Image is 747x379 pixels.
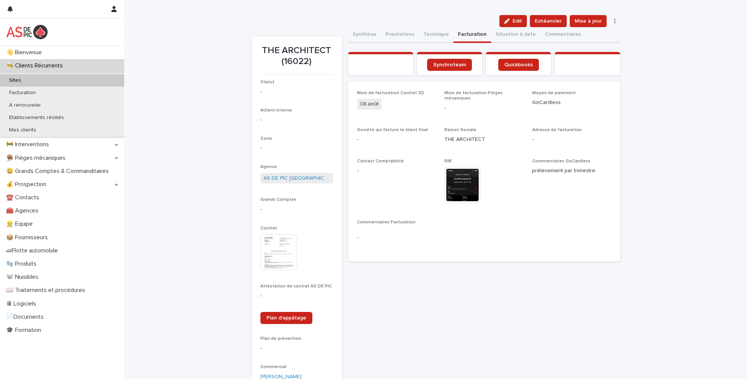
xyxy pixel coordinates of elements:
p: 🏎Flotte automobile [3,247,64,254]
a: AS DE PIC [GEOGRAPHIC_DATA] [263,174,330,182]
span: Mois de facturation Pièges mécaniques [444,91,503,101]
p: - [532,136,611,144]
span: Contact Comptabilité [357,159,404,164]
p: 📦 Fournisseurs [3,234,54,241]
span: Adresse de facturation [532,128,582,132]
span: Raison Sociale [444,128,476,132]
p: - [357,234,436,241]
p: - [260,206,333,214]
button: Prestations [381,27,419,43]
p: 😃 Grands Comptes & Commanditaires [3,168,115,175]
span: Mois de facturation Contrat 3D [357,91,424,95]
span: Attestation de contrat AS DE PIC [260,284,332,289]
p: - [357,136,436,144]
a: Synchroteam [427,59,472,71]
p: 🧤 Produits [3,260,43,267]
img: yKcqic14S0S6KrLdrqO6 [6,24,48,40]
p: ☎️ Contacts [3,194,45,201]
p: 🪤 Pièges mécaniques [3,154,72,162]
span: Agence [260,165,277,169]
span: Zone [260,136,272,141]
p: 💰 Prospection [3,181,52,188]
p: - [260,345,333,353]
p: Facturation [3,90,42,96]
p: Sites [3,77,27,84]
span: Statut [260,80,274,84]
p: 👋 Bienvenue [3,49,48,56]
span: Mise à jour [575,17,602,25]
p: - [260,116,333,124]
span: Synchroteam [433,62,466,67]
button: Edit [499,15,527,27]
span: Société qui facture le client final [357,128,428,132]
span: Grands Comptes [260,197,297,202]
span: Echéancier [535,17,562,25]
p: 🚧 Interventions [3,141,55,148]
button: Facturation [453,27,491,43]
p: 📄Documents [3,313,50,321]
button: Synthèse [348,27,381,43]
p: 👷 Equipe [3,220,39,228]
p: Etablissements résiliés [3,115,70,121]
p: - [260,144,333,152]
a: Quickbooks [498,59,539,71]
span: Moyen de paiement [532,91,576,95]
span: Plan d'appâtage [266,315,306,321]
p: THE ARCHITECT [444,136,523,144]
p: 🎓 Formation [3,327,47,334]
p: A renouveler [3,102,47,109]
span: Commercial [260,365,286,369]
p: 👨‍🍳 Clients Récurrents [3,62,69,69]
span: Commentaires GoCardless [532,159,590,164]
span: Commentaires Facturation [357,220,415,225]
p: - [444,104,523,112]
button: Mise à jour [570,15,607,27]
span: RIB [444,159,452,164]
p: 🐭 Nuisibles [3,274,44,281]
p: - [260,292,333,300]
p: THE ARCHITECT (16022) [260,45,333,67]
p: 🖥 Logiciels [3,300,42,307]
a: Plan d'appâtage [260,312,312,324]
span: Edit [513,18,522,24]
p: 🧰 Agences [3,207,44,214]
p: - [357,167,436,175]
p: GoCardless [532,99,611,107]
span: Quickbooks [504,62,533,67]
button: Echéancier [530,15,567,27]
p: - [260,88,333,96]
span: 08.août [357,99,382,110]
span: #client interne [260,108,292,113]
p: 📖 Traitements et procédures [3,287,91,294]
span: Contrat [260,226,277,231]
button: Situation à date [491,27,540,43]
p: prélevement par trimestre [532,167,611,175]
button: Technique [419,27,453,43]
p: Mes clients [3,127,42,133]
span: Plan de prévention [260,336,301,341]
button: Commentaires [540,27,586,43]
